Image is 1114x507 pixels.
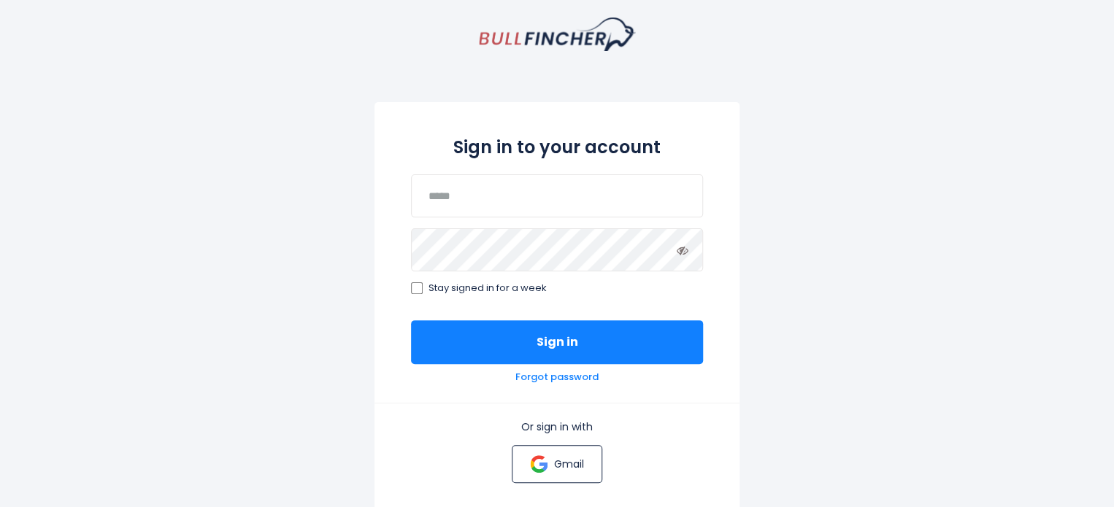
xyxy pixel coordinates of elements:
input: Stay signed in for a week [411,282,423,294]
p: Or sign in with [411,420,703,433]
p: Gmail [553,457,583,471]
a: Gmail [512,445,602,483]
h2: Sign in to your account [411,134,703,160]
a: homepage [479,18,636,51]
button: Sign in [411,320,703,364]
span: Stay signed in for a week [429,282,547,295]
a: Forgot password [515,371,599,384]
